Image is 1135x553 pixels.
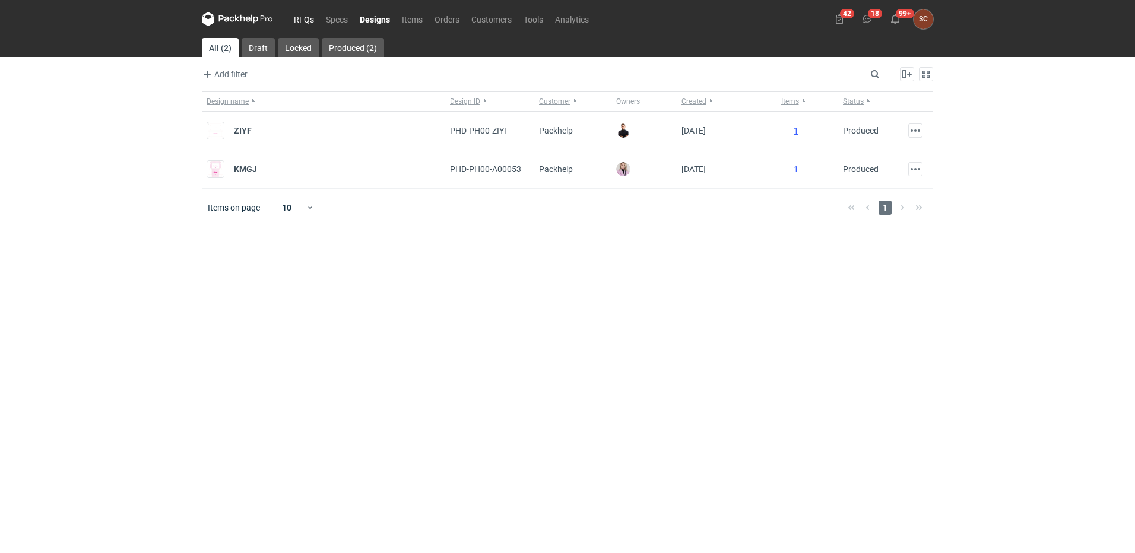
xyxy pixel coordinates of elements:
[681,126,706,135] span: 18/11/2021
[242,38,275,57] a: Draft
[450,164,521,174] span: PHD-PH00-A00053
[838,92,903,111] button: Status
[465,12,518,26] a: Customers
[549,12,595,26] a: Analytics
[539,164,573,174] span: Packhelp
[843,125,879,136] div: Produced
[908,123,922,138] button: Actions
[830,9,849,28] button: 42
[396,12,429,26] a: Items
[234,164,257,174] a: KMGJ
[908,162,922,176] button: Actions
[208,123,223,138] img: 5bmxXZ0vqA4Myy3CT3g1.jpg
[445,92,534,111] button: Design ID
[616,123,630,138] img: Tomasz Kubiak
[843,163,879,175] div: Produced
[322,38,384,57] a: Produced (2)
[858,9,877,28] button: 18
[208,202,260,214] span: Items on page
[429,12,465,26] a: Orders
[681,97,706,106] span: Created
[539,126,573,135] span: Packhelp
[879,201,892,215] span: 1
[914,9,933,29] button: SC
[278,38,319,57] a: Locked
[868,67,906,81] input: Search
[202,12,273,26] svg: Packhelp Pro
[207,97,249,106] span: Design name
[518,12,549,26] a: Tools
[914,9,933,29] div: Sylwia Cichórz
[781,97,799,106] span: Items
[754,92,838,111] button: Items
[616,97,640,106] span: Owners
[450,97,480,106] span: Design ID
[199,67,248,81] button: Add filter
[539,97,570,106] span: Customer
[677,92,754,111] button: Created
[843,97,864,106] span: Status
[268,199,306,216] div: 10
[234,126,252,135] a: ZIYF
[534,92,611,111] button: Customer
[320,12,354,26] a: Specs
[208,161,223,177] img: M2Sh6oTFaQRjpL2DPCIY.jpg
[794,121,798,140] a: 1
[288,12,320,26] a: RFQs
[450,126,509,135] span: PHD-PH00-ZIYF
[202,92,445,111] button: Design name
[886,9,905,28] button: 99+
[616,162,630,176] img: Klaudia Wiśniewska
[681,164,706,174] span: 15/09/2021
[202,38,239,57] a: All (2)
[354,12,396,26] a: Designs
[794,160,798,179] a: 1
